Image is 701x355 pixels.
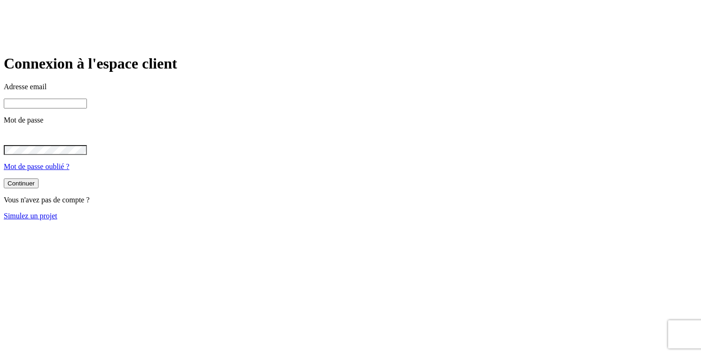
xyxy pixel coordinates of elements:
[4,178,39,188] button: Continuer
[4,212,57,220] a: Simulez un projet
[4,83,697,91] p: Adresse email
[4,55,697,72] h1: Connexion à l'espace client
[8,180,35,187] div: Continuer
[4,162,70,170] a: Mot de passe oublié ?
[4,196,697,204] p: Vous n'avez pas de compte ?
[4,116,697,124] p: Mot de passe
